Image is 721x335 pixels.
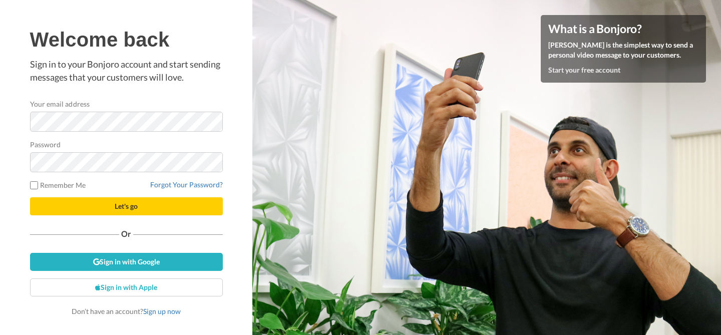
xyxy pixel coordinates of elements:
[30,99,90,109] label: Your email address
[548,66,620,74] a: Start your free account
[30,181,38,189] input: Remember Me
[548,23,698,35] h4: What is a Bonjoro?
[30,58,223,84] p: Sign in to your Bonjoro account and start sending messages that your customers will love.
[30,253,223,271] a: Sign in with Google
[115,202,138,210] span: Let's go
[150,180,223,189] a: Forgot Your Password?
[30,139,61,150] label: Password
[143,307,181,315] a: Sign up now
[548,40,698,60] p: [PERSON_NAME] is the simplest way to send a personal video message to your customers.
[30,180,86,190] label: Remember Me
[72,307,181,315] span: Don’t have an account?
[119,230,133,237] span: Or
[30,197,223,215] button: Let's go
[30,29,223,51] h1: Welcome back
[30,278,223,296] a: Sign in with Apple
